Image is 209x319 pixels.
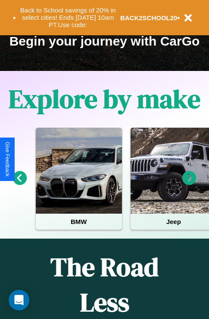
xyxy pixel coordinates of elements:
h1: Explore by make [9,81,200,117]
h4: BMW [36,214,122,230]
b: BACK2SCHOOL20 [120,14,178,21]
div: Open Intercom Messenger [9,290,29,310]
button: Back to School savings of 20% in select cities! Ends [DATE] 10am PT.Use code: [16,4,120,31]
div: Give Feedback [4,142,10,177]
